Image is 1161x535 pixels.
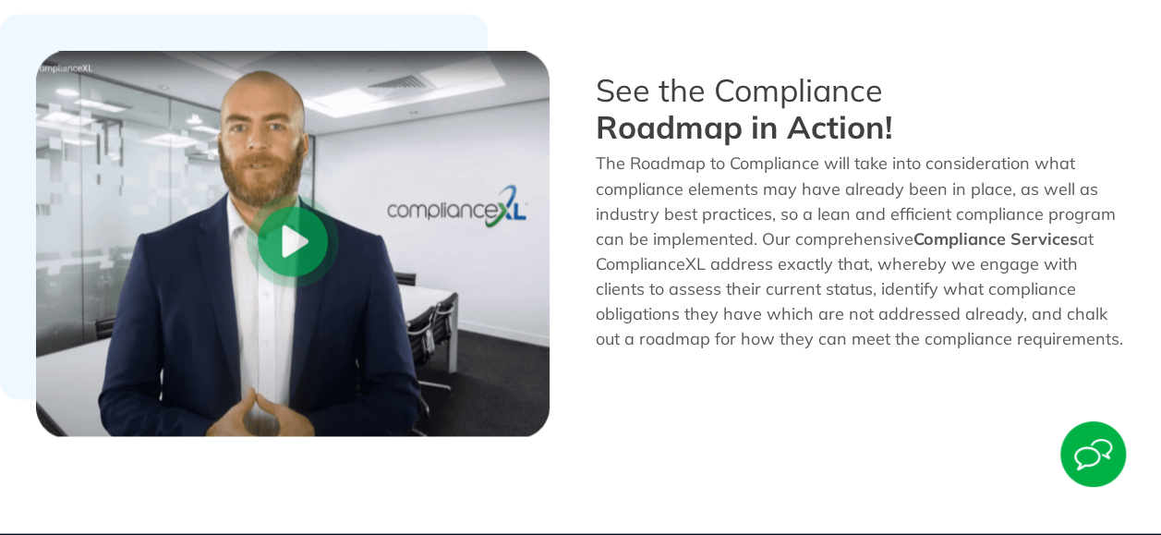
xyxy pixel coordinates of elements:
div: Play Video [247,195,339,293]
b: Compliance Services [913,227,1078,249]
img: Start Chat [1060,421,1126,487]
h4: See the Compliance [596,72,1126,146]
p: The Roadmap to Compliance will take into consideration what compliance elements may have already ... [596,151,1126,350]
b: Roadmap in Action! [596,107,892,147]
